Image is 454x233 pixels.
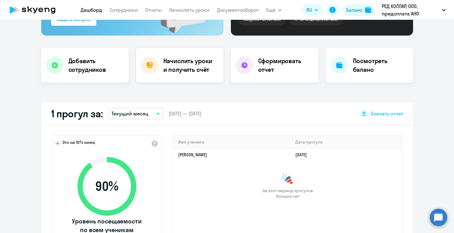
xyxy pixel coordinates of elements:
[178,152,207,157] a: [PERSON_NAME]
[290,136,402,149] th: Дата прогула
[353,57,408,74] h4: Посмотреть баланс
[302,4,323,16] button: RU
[112,110,148,117] p: Текущий месяц
[379,2,449,17] button: РЕД КОЛЛАР, ООО, предоплата АНО
[51,107,103,120] h2: 1 прогул за:
[163,57,217,74] h4: Начислить уроки и получить счёт
[217,7,259,13] a: Документооборот
[306,6,312,14] span: RU
[71,179,143,194] span: 90 %
[266,4,282,16] button: Ещё
[145,7,162,13] a: Отчеты
[169,110,201,117] span: [DATE] — [DATE]
[262,188,314,199] span: За этот период прогулов больше нет
[108,108,164,119] button: Текущий месяц
[382,2,439,17] p: РЕД КОЛЛАР, ООО, предоплата АНО
[81,7,102,13] a: Дашборд
[342,4,375,16] button: Балансbalance
[258,57,313,74] h4: Сформировать отчет
[110,7,138,13] a: Сотрудники
[282,173,294,185] img: congrats
[169,7,209,13] a: Начислить уроки
[68,57,124,74] h4: Добавить сотрудников
[365,7,371,13] img: balance
[295,152,312,157] a: [DATE]
[371,110,403,117] span: Скачать отчет
[173,136,291,149] th: Имя ученика
[346,6,363,14] div: Баланс
[266,6,275,14] span: Ещё
[62,140,96,147] span: Это на 10% ниже,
